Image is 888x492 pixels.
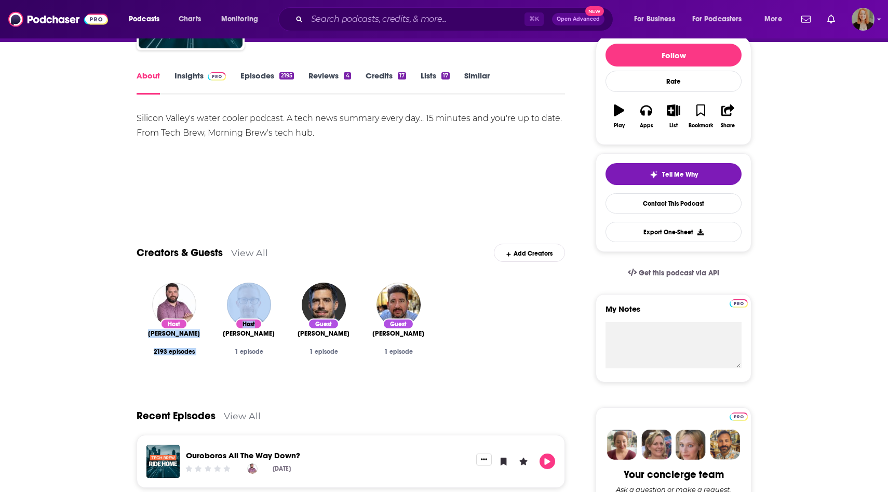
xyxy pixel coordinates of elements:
[344,72,351,79] div: 4
[730,411,748,421] a: Pro website
[757,11,795,28] button: open menu
[557,17,600,22] span: Open Advanced
[620,260,728,286] a: Get this podcast via API
[624,468,724,481] div: Your concierge team
[730,299,748,308] img: Podchaser Pro
[160,318,187,329] div: Host
[607,430,637,460] img: Sydney Profile
[585,6,604,16] span: New
[476,454,492,465] button: Show More Button
[231,247,268,258] a: View All
[524,12,544,26] span: ⌘ K
[606,193,742,214] a: Contact This Podcast
[852,8,874,31] button: Show profile menu
[797,10,815,28] a: Show notifications dropdown
[633,98,660,135] button: Apps
[146,445,180,478] img: Ouroboros All The Way Down?
[852,8,874,31] img: User Profile
[145,348,203,355] div: 2193 episodes
[730,413,748,421] img: Podchaser Pro
[179,12,201,26] span: Charts
[137,409,216,422] a: Recent Episodes
[516,454,531,469] button: Leave a Rating
[650,170,658,179] img: tell me why sparkle
[634,12,675,26] span: For Business
[372,329,424,338] span: [PERSON_NAME]
[606,222,742,242] button: Export One-Sheet
[730,298,748,308] a: Pro website
[689,123,713,129] div: Bookmark
[710,430,740,460] img: Jon Profile
[685,11,757,28] button: open menu
[496,454,512,469] button: Bookmark Episode
[606,163,742,185] button: tell me why sparkleTell Me Why
[298,329,349,338] span: [PERSON_NAME]
[137,71,160,95] a: About
[676,430,706,460] img: Jules Profile
[122,11,173,28] button: open menu
[279,72,294,79] div: 2195
[852,8,874,31] span: Logged in as emckenzie
[240,71,294,95] a: Episodes2195
[148,329,200,338] span: [PERSON_NAME]
[294,348,353,355] div: 1 episode
[137,246,223,259] a: Creators & Guests
[692,12,742,26] span: For Podcasters
[640,123,653,129] div: Apps
[214,11,272,28] button: open menu
[184,465,232,473] div: Community Rating: 0 out of 5
[606,44,742,67] button: Follow
[376,283,421,327] img: John Gruber
[152,283,196,327] img: Brian McCullough
[224,410,261,421] a: View All
[308,71,351,95] a: Reviews4
[662,170,698,179] span: Tell Me Why
[398,72,406,79] div: 17
[298,329,349,338] a: Jason Del Rey
[208,72,226,81] img: Podchaser Pro
[8,9,108,29] img: Podchaser - Follow, Share and Rate Podcasts
[174,71,226,95] a: InsightsPodchaser Pro
[383,318,414,329] div: Guest
[823,10,839,28] a: Show notifications dropdown
[606,98,633,135] button: Play
[148,329,200,338] a: Brian McCullough
[540,454,555,469] button: Play
[372,329,424,338] a: John Gruber
[421,71,450,95] a: Lists17
[247,463,258,474] img: Brian McCullough
[137,111,565,140] div: Silicon Valley's water cooler podcast. A tech news summary every day... 15 minutes and you're up ...
[288,7,623,31] div: Search podcasts, credits, & more...
[302,283,346,327] img: Jason Del Rey
[227,283,271,327] img: Chris Messina
[273,465,291,472] div: [DATE]
[494,244,565,262] div: Add Creators
[639,269,719,277] span: Get this podcast via API
[606,71,742,92] div: Rate
[669,123,678,129] div: List
[687,98,714,135] button: Bookmark
[715,98,742,135] button: Share
[223,329,275,338] a: Chris Messina
[307,11,524,28] input: Search podcasts, credits, & more...
[441,72,450,79] div: 17
[129,12,159,26] span: Podcasts
[308,318,339,329] div: Guest
[606,304,742,322] label: My Notes
[221,12,258,26] span: Monitoring
[366,71,406,95] a: Credits17
[641,430,671,460] img: Barbara Profile
[627,11,688,28] button: open menu
[660,98,687,135] button: List
[186,450,300,460] a: Ouroboros All The Way Down?
[764,12,782,26] span: More
[369,348,427,355] div: 1 episode
[223,329,275,338] span: [PERSON_NAME]
[552,13,604,25] button: Open AdvancedNew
